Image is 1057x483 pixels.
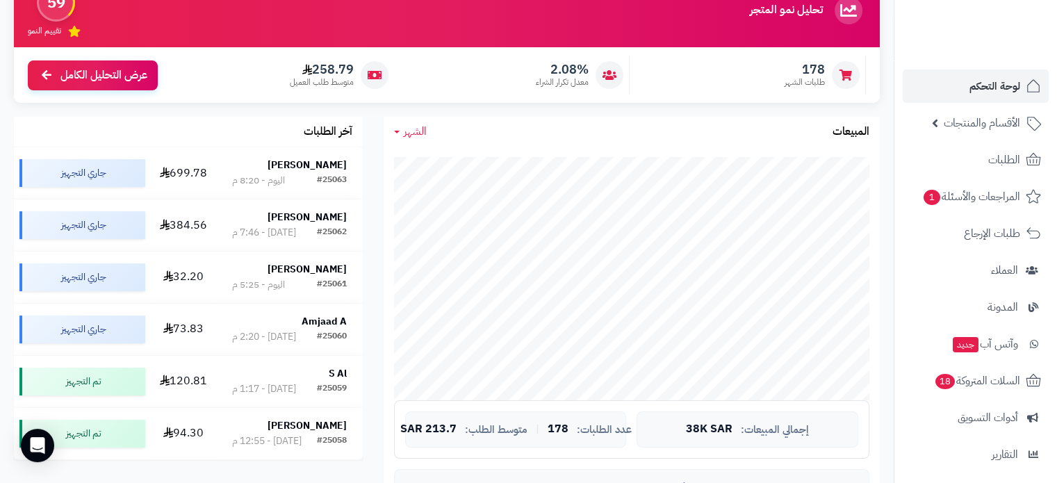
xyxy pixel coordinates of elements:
a: وآتس آبجديد [903,327,1049,361]
div: [DATE] - 12:55 م [232,434,302,448]
strong: [PERSON_NAME] [268,158,347,172]
div: #25062 [317,226,347,240]
span: السلات المتروكة [934,371,1020,391]
span: 258.79 [290,62,354,77]
strong: [PERSON_NAME] [268,262,347,277]
span: | [536,424,539,434]
h3: تحليل نمو المتجر [750,4,823,17]
div: #25058 [317,434,347,448]
div: تم التجهيز [19,368,145,395]
a: التقارير [903,438,1049,471]
div: [DATE] - 7:46 م [232,226,296,240]
div: [DATE] - 2:20 م [232,330,296,344]
a: المراجعات والأسئلة1 [903,180,1049,213]
span: وآتس آب [951,334,1018,354]
span: المراجعات والأسئلة [922,187,1020,206]
span: المدونة [988,297,1018,317]
span: العملاء [991,261,1018,280]
td: 73.83 [151,304,216,355]
span: معدل تكرار الشراء [536,76,589,88]
div: [DATE] - 1:17 م [232,382,296,396]
strong: [PERSON_NAME] [268,210,347,224]
span: الشهر [404,123,427,140]
h3: المبيعات [833,126,869,138]
a: العملاء [903,254,1049,287]
span: متوسط الطلب: [465,424,527,436]
div: Open Intercom Messenger [21,429,54,462]
strong: Amjaad A [302,314,347,329]
span: الطلبات [988,150,1020,170]
span: أدوات التسويق [958,408,1018,427]
div: #25060 [317,330,347,344]
a: طلبات الإرجاع [903,217,1049,250]
div: #25063 [317,174,347,188]
a: أدوات التسويق [903,401,1049,434]
a: الشهر [394,124,427,140]
td: 699.78 [151,147,216,199]
span: 178 [548,423,568,436]
span: 213.7 SAR [400,423,457,436]
a: لوحة التحكم [903,69,1049,103]
span: عرض التحليل الكامل [60,67,147,83]
a: عرض التحليل الكامل [28,60,158,90]
span: إجمالي المبيعات: [741,424,809,436]
span: تقييم النمو [28,25,61,37]
div: اليوم - 8:20 م [232,174,285,188]
span: متوسط طلب العميل [290,76,354,88]
span: لوحة التحكم [969,76,1020,96]
td: 94.30 [151,408,216,459]
div: #25061 [317,278,347,292]
span: طلبات الإرجاع [964,224,1020,243]
a: السلات المتروكة18 [903,364,1049,398]
span: 178 [785,62,825,77]
span: 18 [935,374,956,390]
div: جاري التجهيز [19,159,145,187]
h3: آخر الطلبات [304,126,352,138]
td: 384.56 [151,199,216,251]
img: logo-2.png [962,31,1044,60]
div: جاري التجهيز [19,263,145,291]
div: جاري التجهيز [19,211,145,239]
div: جاري التجهيز [19,316,145,343]
strong: [PERSON_NAME] [268,418,347,433]
strong: S Al [329,366,347,381]
span: عدد الطلبات: [577,424,632,436]
a: الطلبات [903,143,1049,177]
span: الأقسام والمنتجات [944,113,1020,133]
span: 38K SAR [686,423,732,436]
div: #25059 [317,382,347,396]
div: تم التجهيز [19,420,145,448]
td: 120.81 [151,356,216,407]
div: اليوم - 5:25 م [232,278,285,292]
a: المدونة [903,290,1049,324]
span: 1 [924,190,941,206]
span: 2.08% [536,62,589,77]
span: التقارير [992,445,1018,464]
td: 32.20 [151,252,216,303]
span: جديد [953,337,978,352]
span: طلبات الشهر [785,76,825,88]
